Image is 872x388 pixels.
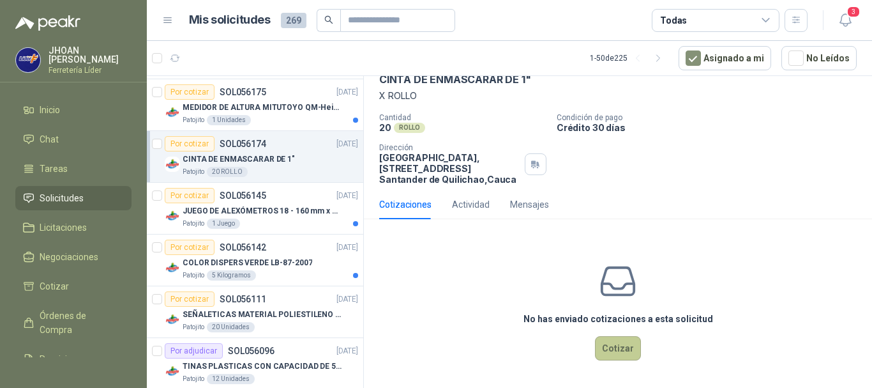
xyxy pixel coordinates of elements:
img: Company Logo [165,208,180,224]
img: Logo peakr [15,15,80,31]
p: Patojito [183,167,204,177]
p: COLOR DISPERS VERDE LB-87-2007 [183,257,312,269]
p: [GEOGRAPHIC_DATA], [STREET_ADDRESS] Santander de Quilichao , Cauca [379,152,520,185]
a: Por cotizarSOL056175[DATE] Company LogoMEDIDOR DE ALTURA MITUTOYO QM-Height 518-245Patojito1 Unid... [147,79,363,131]
span: Cotizar [40,279,69,293]
p: MEDIDOR DE ALTURA MITUTOYO QM-Height 518-245 [183,102,342,114]
p: SOL056111 [220,295,266,304]
p: Patojito [183,115,204,125]
a: Negociaciones [15,245,132,269]
p: Ferretería Líder [49,66,132,74]
span: 269 [281,13,306,28]
a: Solicitudes [15,186,132,210]
img: Company Logo [165,260,180,275]
p: SOL056145 [220,191,266,200]
p: SOL056174 [220,139,266,148]
p: Patojito [183,322,204,332]
a: Inicio [15,98,132,122]
span: Tareas [40,162,68,176]
button: Cotizar [595,336,641,361]
div: Todas [660,13,687,27]
p: Crédito 30 días [557,122,867,133]
span: Inicio [40,103,60,117]
p: SEÑALETICAS MATERIAL POLIESTILENO CON VINILO LAMINADO CALIBRE 60 [183,309,342,321]
img: Company Logo [165,157,180,172]
span: search [324,15,333,24]
div: Actividad [452,198,490,212]
div: Por cotizar [165,84,214,100]
a: Licitaciones [15,215,132,240]
a: Órdenes de Compra [15,304,132,342]
span: Órdenes de Compra [40,309,119,337]
div: Por adjudicar [165,343,223,359]
div: Por cotizar [165,188,214,203]
div: ROLLO [394,123,425,133]
p: [DATE] [336,190,358,202]
p: 20 [379,122,391,133]
p: SOL056175 [220,88,266,97]
p: JHOAN [PERSON_NAME] [49,46,132,64]
button: Asignado a mi [679,46,771,70]
img: Company Logo [165,105,180,120]
p: Cantidad [379,113,546,122]
button: No Leídos [781,46,857,70]
h3: No has enviado cotizaciones a esta solicitud [523,312,713,326]
a: Por cotizarSOL056111[DATE] Company LogoSEÑALETICAS MATERIAL POLIESTILENO CON VINILO LAMINADO CALI... [147,286,363,338]
p: [DATE] [336,293,358,306]
h1: Mis solicitudes [189,11,271,29]
p: Patojito [183,270,204,281]
span: Licitaciones [40,221,87,235]
p: Dirección [379,143,520,152]
div: Mensajes [510,198,549,212]
div: 20 Unidades [207,322,255,332]
div: 1 - 50 de 225 [590,48,668,68]
a: Remisiones [15,347,132,371]
span: 3 [846,6,861,18]
div: Cotizaciones [379,198,432,212]
p: SOL056142 [220,243,266,252]
a: Por cotizarSOL056142[DATE] Company LogoCOLOR DISPERS VERDE LB-87-2007Patojito5 Kilogramos [147,235,363,286]
p: SOL056096 [228,346,274,355]
p: TINAS PLASTICAS CON CAPACIDAD DE 50 KG [183,361,342,373]
img: Company Logo [165,312,180,327]
a: Por cotizarSOL056145[DATE] Company LogoJUEGO DE ALEXÓMETROS 18 - 160 mm x 0,01 mm 2824-S3Patojito... [147,183,363,235]
span: Remisiones [40,352,87,366]
div: 1 Juego [207,219,240,229]
span: Chat [40,132,59,146]
p: [DATE] [336,138,358,150]
button: 3 [834,9,857,32]
div: 12 Unidades [207,374,255,384]
p: JUEGO DE ALEXÓMETROS 18 - 160 mm x 0,01 mm 2824-S3 [183,205,342,217]
a: Chat [15,127,132,151]
p: [DATE] [336,86,358,98]
span: Negociaciones [40,250,98,264]
a: Cotizar [15,274,132,299]
div: 5 Kilogramos [207,270,256,281]
p: [DATE] [336,242,358,254]
div: 1 Unidades [207,115,251,125]
p: CINTA DE ENMASCARAR DE 1" [183,153,295,166]
div: Por cotizar [165,291,214,307]
div: Por cotizar [165,240,214,255]
a: Por cotizarSOL056174[DATE] Company LogoCINTA DE ENMASCARAR DE 1"Patojito20 ROLLO [147,131,363,183]
p: Patojito [183,219,204,229]
div: 20 ROLLO [207,167,248,177]
p: Patojito [183,374,204,384]
a: Tareas [15,157,132,181]
span: Solicitudes [40,191,84,205]
p: X ROLLO [379,89,857,103]
img: Company Logo [16,48,40,72]
div: Por cotizar [165,136,214,151]
p: [DATE] [336,345,358,357]
img: Company Logo [165,364,180,379]
p: Condición de pago [557,113,867,122]
p: CINTA DE ENMASCARAR DE 1" [379,73,531,86]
